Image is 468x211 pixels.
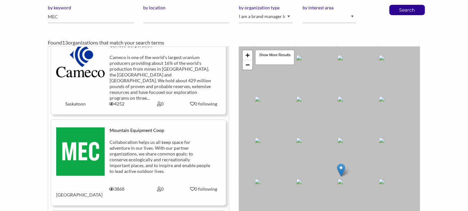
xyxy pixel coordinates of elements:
[139,101,182,107] div: 0
[243,50,252,60] a: Zoom in
[243,60,252,70] a: Zoom out
[62,39,68,45] span: 13
[95,101,139,107] div: 4252
[51,186,95,198] div: [GEOGRAPHIC_DATA]
[48,11,133,23] input: Please enter one or more keywords
[56,127,221,198] a: Mountain Equipment Coop Collaboration helps us all keep space for adventure in our lives. With ou...
[95,186,139,192] div: 3868
[139,186,182,192] div: 0
[51,101,95,107] div: Saskatoon
[56,43,105,77] img: tw7szb1880blkvdtjhji
[144,5,229,11] label: by location
[303,5,356,11] label: by interest area
[255,50,295,65] div: Show More Results
[110,127,211,133] div: Mountain Equipment Coop
[397,5,418,15] button: Search
[110,55,211,101] div: Cameco is one of the world's largest uranium producers providing about 16% of the world's product...
[239,5,293,11] label: by organization type
[48,39,420,46] div: Found organizations that match your search terms
[56,43,221,107] a: Cameco Corporation Cameco is one of the world's largest uranium producers providing about 16% of ...
[187,101,221,107] div: 0 following
[56,127,105,176] img: fhhytj1mrqwlawrtnm16
[110,139,211,174] div: Collaboration helps us all keep space for adventure in our lives. With our partner organizations,...
[48,5,133,11] label: by keyword
[187,186,221,192] div: 0 following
